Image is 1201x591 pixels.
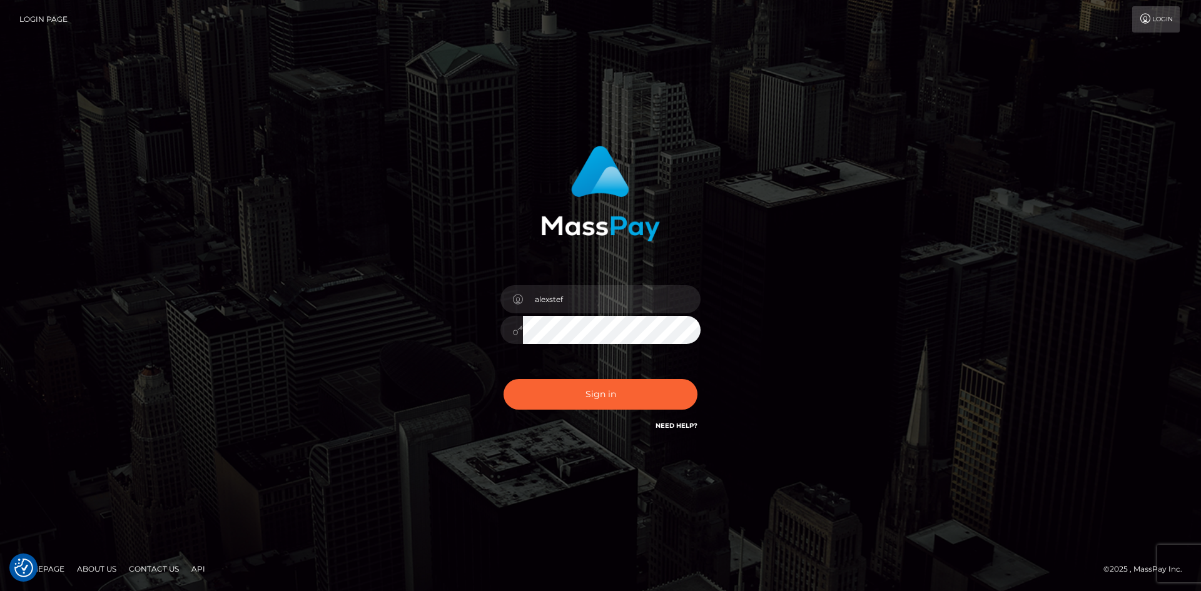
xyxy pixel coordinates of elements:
[72,559,121,578] a: About Us
[14,559,69,578] a: Homepage
[523,285,701,313] input: Username...
[541,146,660,241] img: MassPay Login
[1132,6,1180,33] a: Login
[14,558,33,577] button: Consent Preferences
[504,379,697,410] button: Sign in
[124,559,184,578] a: Contact Us
[19,6,68,33] a: Login Page
[14,558,33,577] img: Revisit consent button
[656,422,697,430] a: Need Help?
[1103,562,1192,576] div: © 2025 , MassPay Inc.
[186,559,210,578] a: API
